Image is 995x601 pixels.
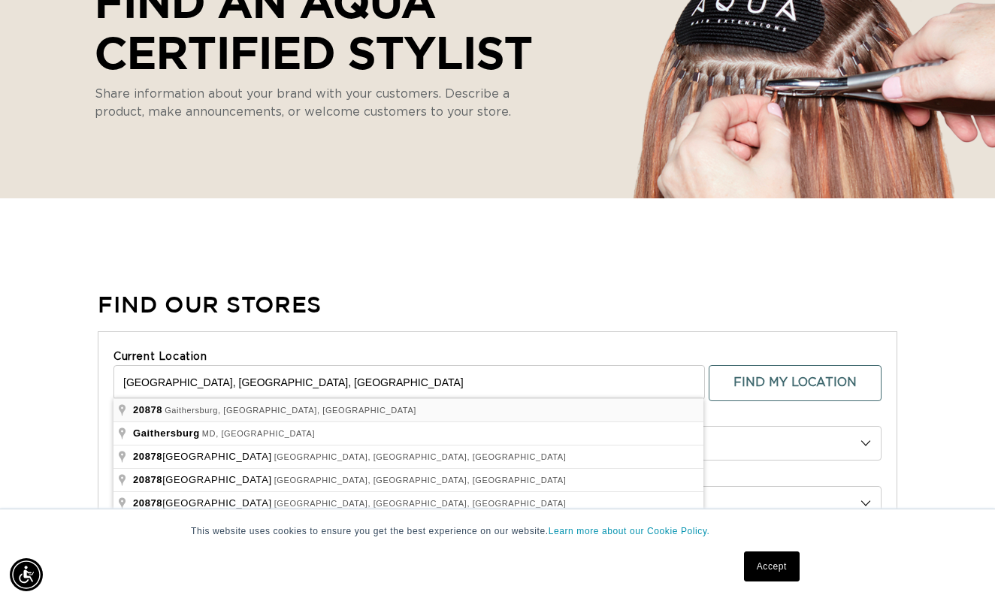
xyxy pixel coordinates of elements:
[98,288,322,320] div: Find Our Stores
[113,365,705,400] input: Enter a location
[10,558,43,591] div: Accessibility Menu
[133,497,162,509] span: 20878
[133,451,162,462] span: 20878
[133,404,162,415] span: 20878
[549,526,710,536] a: Learn more about our Cookie Policy.
[274,499,567,508] span: [GEOGRAPHIC_DATA], [GEOGRAPHIC_DATA], [GEOGRAPHIC_DATA]
[920,529,995,601] iframe: Chat Widget
[274,452,567,461] span: [GEOGRAPHIC_DATA], [GEOGRAPHIC_DATA], [GEOGRAPHIC_DATA]
[133,497,274,509] span: [GEOGRAPHIC_DATA]
[133,451,274,462] span: [GEOGRAPHIC_DATA]
[191,524,804,538] p: This website uses cookies to ensure you get the best experience on our website.
[709,365,882,401] button: Find My Location
[95,85,531,121] p: Share information about your brand with your customers. Describe a product, make announcements, o...
[133,474,274,485] span: [GEOGRAPHIC_DATA]
[165,406,416,415] span: Gaithersburg, [GEOGRAPHIC_DATA], [GEOGRAPHIC_DATA]
[113,350,882,365] label: Current Location
[274,476,567,485] span: [GEOGRAPHIC_DATA], [GEOGRAPHIC_DATA], [GEOGRAPHIC_DATA]
[202,429,315,438] span: MD, [GEOGRAPHIC_DATA]
[133,474,162,485] span: 20878
[133,427,200,439] span: Gaithersburg
[744,551,800,581] a: Accept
